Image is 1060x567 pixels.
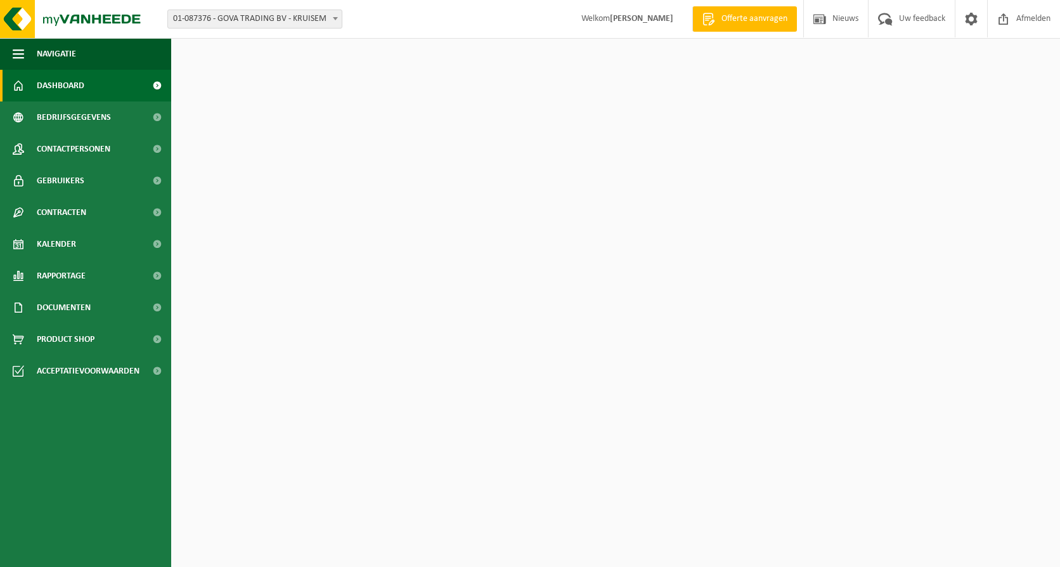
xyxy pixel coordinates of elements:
[37,228,76,260] span: Kalender
[692,6,797,32] a: Offerte aanvragen
[37,323,94,355] span: Product Shop
[37,38,76,70] span: Navigatie
[37,165,84,197] span: Gebruikers
[37,197,86,228] span: Contracten
[610,14,673,23] strong: [PERSON_NAME]
[37,70,84,101] span: Dashboard
[37,292,91,323] span: Documenten
[167,10,342,29] span: 01-087376 - GOVA TRADING BV - KRUISEM
[37,101,111,133] span: Bedrijfsgegevens
[37,133,110,165] span: Contactpersonen
[718,13,791,25] span: Offerte aanvragen
[37,260,86,292] span: Rapportage
[37,355,139,387] span: Acceptatievoorwaarden
[168,10,342,28] span: 01-087376 - GOVA TRADING BV - KRUISEM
